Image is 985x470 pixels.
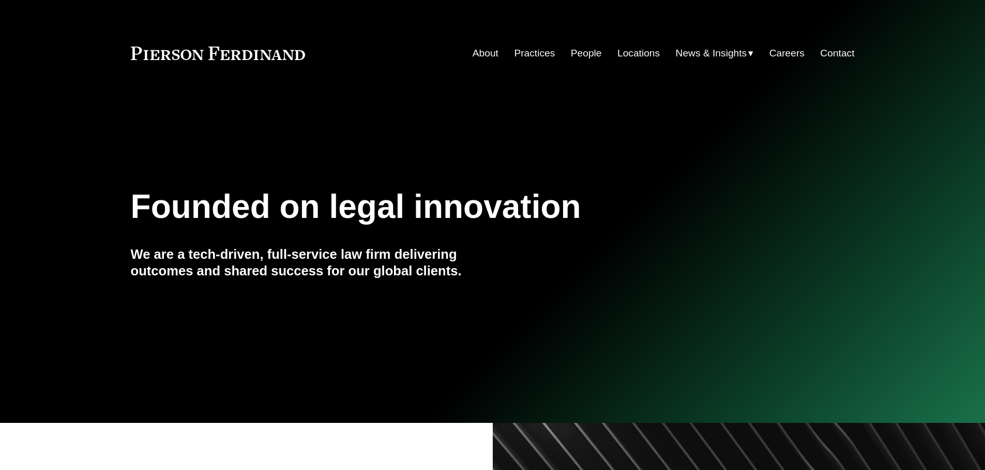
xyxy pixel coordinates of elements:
a: Careers [769,43,805,63]
a: People [571,43,602,63]
h4: We are a tech-driven, full-service law firm delivering outcomes and shared success for our global... [131,246,493,280]
span: News & Insights [676,45,747,63]
a: Practices [514,43,555,63]
a: About [473,43,498,63]
h1: Founded on legal innovation [131,188,734,226]
a: Contact [820,43,854,63]
a: Locations [617,43,660,63]
a: folder dropdown [676,43,754,63]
